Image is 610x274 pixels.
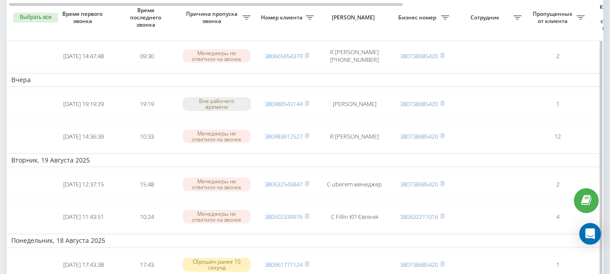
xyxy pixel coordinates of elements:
[400,180,438,188] a: 380738685420
[115,201,178,232] td: 10:24
[183,49,251,63] div: Менеджеры не ответили на звонок
[526,121,589,152] td: 12
[115,41,178,71] td: 09:30
[52,41,115,71] td: [DATE] 14:47:48
[122,7,171,28] span: Время последнего звонка
[52,169,115,200] td: [DATE] 12:37:15
[265,213,303,221] a: 380502339976
[183,258,251,271] div: Сброшен ранее 10 секунд
[326,14,383,21] span: [PERSON_NAME]
[531,10,577,24] span: Пропущенных от клиента
[183,210,251,223] div: Менеджеры не ответили на звонок
[579,223,601,245] div: Open Intercom Messenger
[13,13,58,23] button: Выбрать все
[52,201,115,232] td: [DATE] 11:43:51
[318,169,391,200] td: C uberem менеджер
[265,180,303,188] a: 380632543847
[400,52,438,60] a: 380738685420
[395,14,441,21] span: Бизнес номер
[318,201,391,232] td: C Fillin КП Євгенія
[318,121,391,152] td: R [PERSON_NAME]
[526,201,589,232] td: 4
[526,169,589,200] td: 2
[265,52,303,60] a: 380665654379
[526,41,589,71] td: 2
[52,88,115,119] td: [DATE] 19:19:29
[400,213,438,221] a: 380632211016
[400,132,438,140] a: 380738685420
[265,260,303,269] a: 380961771124
[183,177,251,191] div: Менеджеры не ответили на звонок
[400,100,438,108] a: 380738685420
[183,97,251,111] div: Вне рабочего времени
[318,41,391,71] td: R [PERSON_NAME] [PHONE_NUMBER]
[183,10,242,24] span: Причина пропуска звонка
[526,88,589,119] td: 1
[115,88,178,119] td: 19:19
[52,121,115,152] td: [DATE] 14:36:39
[265,100,303,108] a: 380988543144
[115,121,178,152] td: 10:33
[59,10,108,24] span: Время первого звонка
[115,169,178,200] td: 15:48
[400,260,438,269] a: 380738685420
[318,88,391,119] td: [PERSON_NAME]
[458,14,513,21] span: Сотрудник
[183,130,251,143] div: Менеджеры не ответили на звонок
[260,14,306,21] span: Номер клиента
[265,132,303,140] a: 380983612527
